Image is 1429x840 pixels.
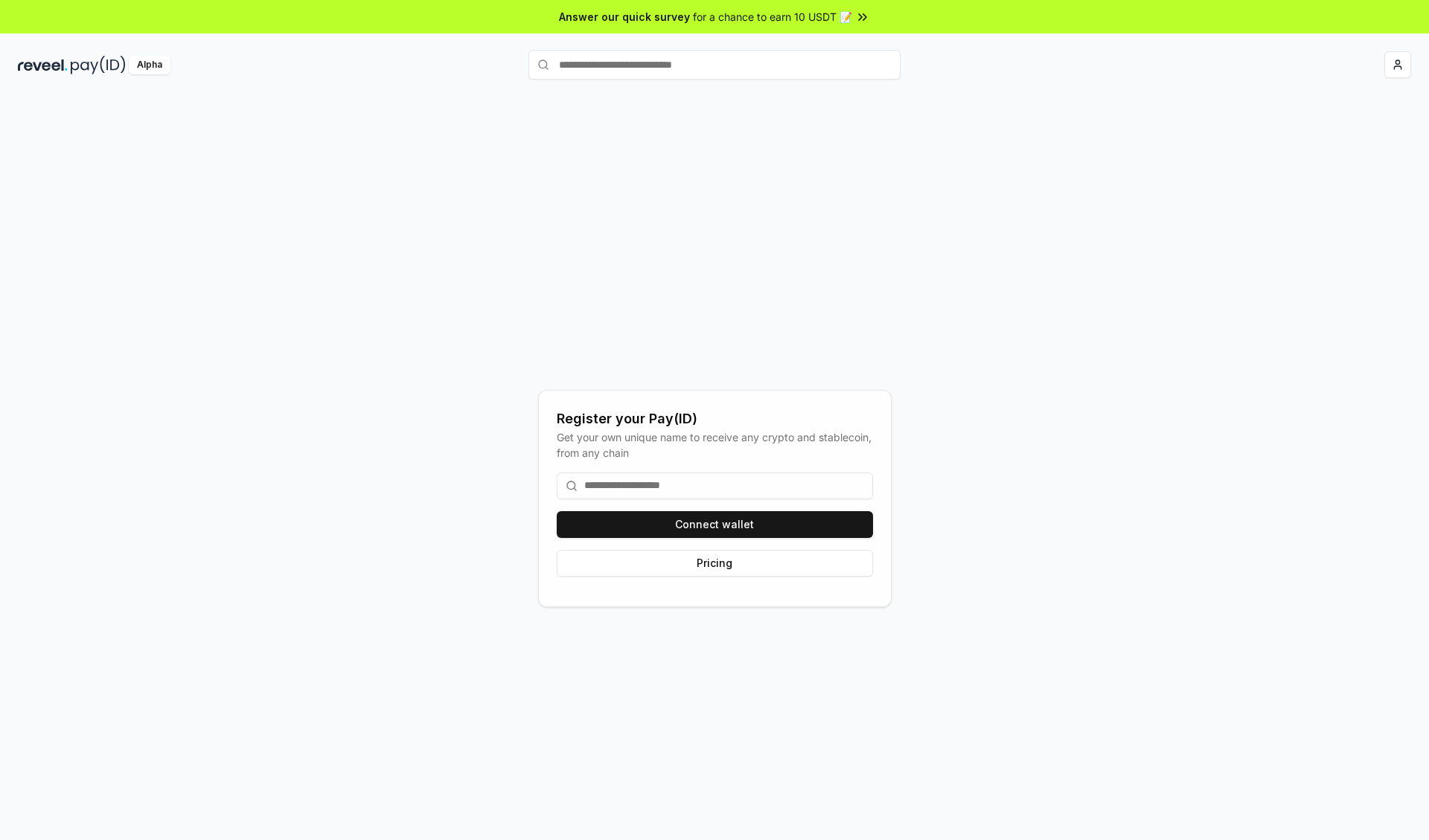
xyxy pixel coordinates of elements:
span: Answer our quick survey [559,9,690,25]
div: Get your own unique name to receive any crypto and stablecoin, from any chain [557,429,873,461]
img: reveel_dark [18,56,68,74]
div: Alpha [129,56,170,74]
div: Register your Pay(ID) [557,408,873,429]
button: Pricing [557,550,873,577]
span: for a chance to earn 10 USDT 📝 [693,9,852,25]
img: pay_id [71,56,126,74]
button: Connect wallet [557,511,873,538]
